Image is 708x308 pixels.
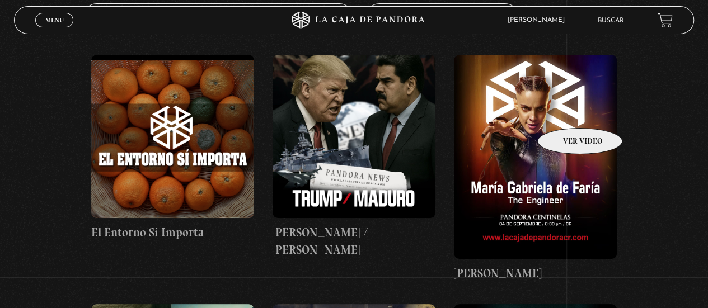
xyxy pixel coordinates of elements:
[45,17,64,23] span: Menu
[273,224,435,259] h4: [PERSON_NAME] / [PERSON_NAME]
[502,17,576,23] span: [PERSON_NAME]
[273,55,435,258] a: [PERSON_NAME] / [PERSON_NAME]
[598,17,624,24] a: Buscar
[91,224,254,241] h4: El Entorno Sí Importa
[91,55,254,241] a: El Entorno Sí Importa
[454,264,617,282] h4: [PERSON_NAME]
[658,13,673,28] a: View your shopping cart
[41,26,68,34] span: Cerrar
[454,55,617,282] a: [PERSON_NAME]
